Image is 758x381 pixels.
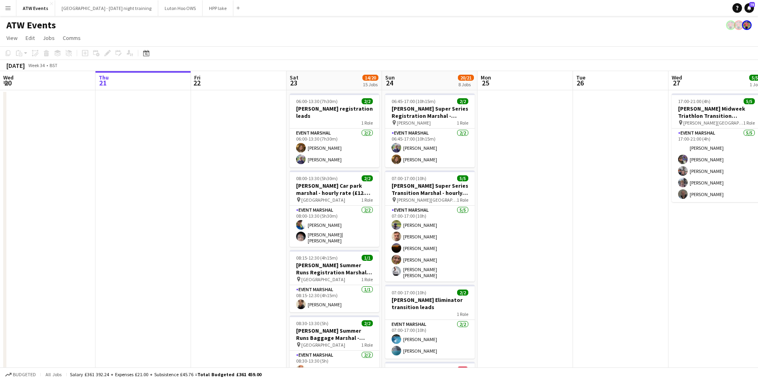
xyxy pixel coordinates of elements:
span: 14/20 [362,75,378,81]
span: Sun [385,74,395,81]
app-user-avatar: ATW Racemakers [734,20,744,30]
h3: [PERSON_NAME] Summer Runs Registration Marshal hourly rate (£12.21 if over 21) [290,262,379,276]
div: BST [50,62,58,68]
app-job-card: 07:00-17:00 (10h)2/2[PERSON_NAME] Eliminator transition leads1 RoleEvent Marshal2/207:00-17:00 (1... [385,285,475,359]
span: Total Budgeted £361 459.00 [197,371,261,377]
app-job-card: 08:00-13:30 (5h30m)2/2[PERSON_NAME] Car park marshal - hourly rate (£12.21 if over 21) [GEOGRAPHI... [290,171,379,247]
span: Thu [99,74,109,81]
app-job-card: 07:00-17:00 (10h)5/5[PERSON_NAME] Super Series Transition Marshal - hourly rate [PERSON_NAME][GEO... [385,171,475,282]
span: 07:15-17:00 (9h45m) [392,367,433,373]
span: Wed [672,74,682,81]
span: Fri [194,74,201,81]
span: 06:45-17:00 (10h15m) [392,98,436,104]
app-card-role: Event Marshal2/208:00-13:30 (5h30m)[PERSON_NAME][PERSON_NAME]| [PERSON_NAME] [290,206,379,247]
app-card-role: Event Marshal5/507:00-17:00 (10h)[PERSON_NAME][PERSON_NAME][PERSON_NAME][PERSON_NAME][PERSON_NAME... [385,206,475,282]
h3: [PERSON_NAME] registration leads [290,105,379,119]
div: [DATE] [6,62,25,69]
span: Week 34 [26,62,46,68]
app-user-avatar: ATW Racemakers [726,20,736,30]
button: Budgeted [4,370,37,379]
span: 27 [670,78,682,87]
h3: [PERSON_NAME] Car park marshal - hourly rate (£12.21 if over 21) [290,182,379,196]
div: Salary £361 392.24 + Expenses £21.00 + Subsistence £45.76 = [70,371,261,377]
div: 8 Jobs [458,81,474,87]
span: Tue [576,74,585,81]
span: 1 Role [743,120,755,126]
button: [GEOGRAPHIC_DATA] - [DATE] night training [55,0,158,16]
app-job-card: 06:00-13:30 (7h30m)2/2[PERSON_NAME] registration leads1 RoleEvent Marshal2/206:00-13:30 (7h30m)[P... [290,93,379,167]
span: [PERSON_NAME][GEOGRAPHIC_DATA] [683,120,743,126]
button: Luton Hoo OWS [158,0,203,16]
div: 15 Jobs [363,81,378,87]
a: 75 [744,3,754,13]
span: Sat [290,74,298,81]
span: 2/2 [457,290,468,296]
span: [GEOGRAPHIC_DATA] [301,342,345,348]
span: 1 Role [457,197,468,203]
a: Comms [60,33,84,43]
span: 07:00-17:00 (10h) [392,175,426,181]
h3: [PERSON_NAME] Super Series Transition Marshal - hourly rate [385,182,475,196]
app-user-avatar: ATW Racemakers [742,20,752,30]
span: 1 Role [457,120,468,126]
app-job-card: 08:15-12:30 (4h15m)1/1[PERSON_NAME] Summer Runs Registration Marshal hourly rate (£12.21 if over ... [290,250,379,312]
span: 21 [97,78,109,87]
span: 1 Role [361,120,373,126]
span: [PERSON_NAME][GEOGRAPHIC_DATA] [397,197,457,203]
span: 06:00-13:30 (7h30m) [296,98,338,104]
a: View [3,33,21,43]
span: View [6,34,18,42]
span: 1 Role [457,311,468,317]
app-card-role: Event Marshal2/207:00-17:00 (10h)[PERSON_NAME][PERSON_NAME] [385,320,475,359]
span: 24 [384,78,395,87]
button: HPP lake [203,0,233,16]
span: 22 [193,78,201,87]
span: Jobs [43,34,55,42]
app-card-role: Event Marshal2/206:45-17:00 (10h15m)[PERSON_NAME][PERSON_NAME] [385,129,475,167]
span: 08:00-13:30 (5h30m) [296,175,338,181]
app-card-role: Event Marshal2/206:00-13:30 (7h30m)[PERSON_NAME][PERSON_NAME] [290,129,379,167]
a: Edit [22,33,38,43]
span: [GEOGRAPHIC_DATA] [301,197,345,203]
span: 17:00-21:00 (4h) [678,98,710,104]
span: 2/2 [362,320,373,326]
span: 2/2 [362,175,373,181]
span: 5/5 [744,98,755,104]
button: ATW Events [16,0,55,16]
span: Edit [26,34,35,42]
app-card-role: Event Marshal1/108:15-12:30 (4h15m)[PERSON_NAME] [290,285,379,312]
span: 1/1 [362,255,373,261]
a: Jobs [40,33,58,43]
span: 20/21 [458,75,474,81]
h3: [PERSON_NAME] Summer Runs Baggage Marshal - hourly rate [290,327,379,341]
span: Wed [3,74,14,81]
span: 1 Role [361,197,373,203]
app-job-card: 06:45-17:00 (10h15m)2/2[PERSON_NAME] Super Series Registration Marshal - hourly rate [PERSON_NAME... [385,93,475,167]
span: [GEOGRAPHIC_DATA] [301,276,345,282]
span: 25 [479,78,491,87]
span: 23 [288,78,298,87]
h1: ATW Events [6,19,56,31]
span: Budgeted [13,372,36,377]
h3: [PERSON_NAME] Eliminator transition leads [385,296,475,311]
span: 2/2 [362,98,373,104]
span: 08:15-12:30 (4h15m) [296,255,338,261]
span: 2/2 [457,98,468,104]
span: 20 [2,78,14,87]
span: 1 Role [361,342,373,348]
span: 75 [749,2,755,7]
span: 08:30-13:30 (5h) [296,320,328,326]
h3: [PERSON_NAME] Super Series Registration Marshal - hourly rate [385,105,475,119]
span: 5/5 [457,175,468,181]
span: Comms [63,34,81,42]
span: 1 Role [361,276,373,282]
span: 26 [575,78,585,87]
span: [PERSON_NAME] [397,120,431,126]
span: All jobs [44,371,63,377]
